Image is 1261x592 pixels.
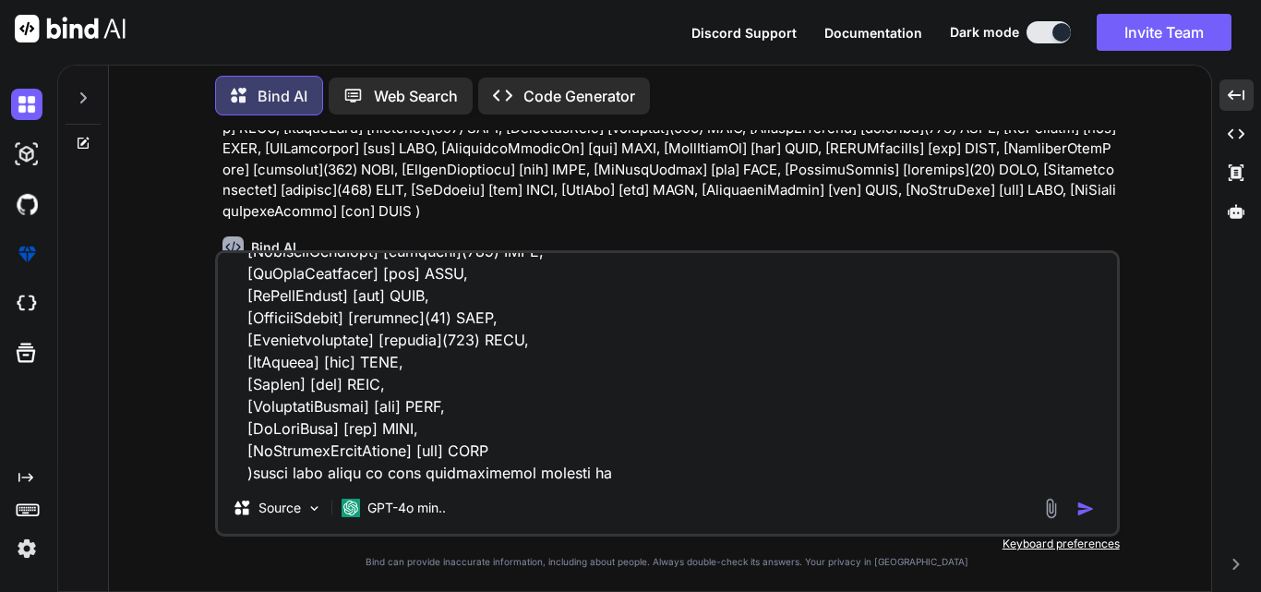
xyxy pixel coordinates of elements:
img: darkChat [11,89,42,120]
img: GPT-4o mini [342,499,360,517]
span: Documentation [824,25,922,41]
span: Discord Support [691,25,797,41]
p: Code Generator [523,85,635,107]
img: Bind AI [15,15,126,42]
p: Keyboard preferences [215,537,1120,551]
img: Pick Models [306,501,322,516]
span: Dark mode [950,23,1019,42]
h6: Bind AI [251,238,296,257]
textarea: LOREMI DOLOR SitametConsEctet( [AdipiscIngeLi] [seddoe] TEMPORIN(9,4) UTL ETDO, [MagnaAliq] [enim... [218,253,1117,482]
p: Source [258,499,301,517]
img: premium [11,238,42,270]
img: cloudideIcon [11,288,42,320]
img: darkAi-studio [11,139,42,170]
button: Invite Team [1097,14,1231,51]
img: attachment [1040,498,1062,519]
p: Bind AI [258,85,307,107]
p: GPT-4o min.. [367,499,446,517]
img: settings [11,533,42,564]
img: githubDark [11,188,42,220]
p: Web Search [374,85,458,107]
p: Bind can provide inaccurate information, including about people. Always double-check its answers.... [215,555,1120,569]
img: icon [1076,500,1095,518]
button: Documentation [824,23,922,42]
button: Discord Support [691,23,797,42]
